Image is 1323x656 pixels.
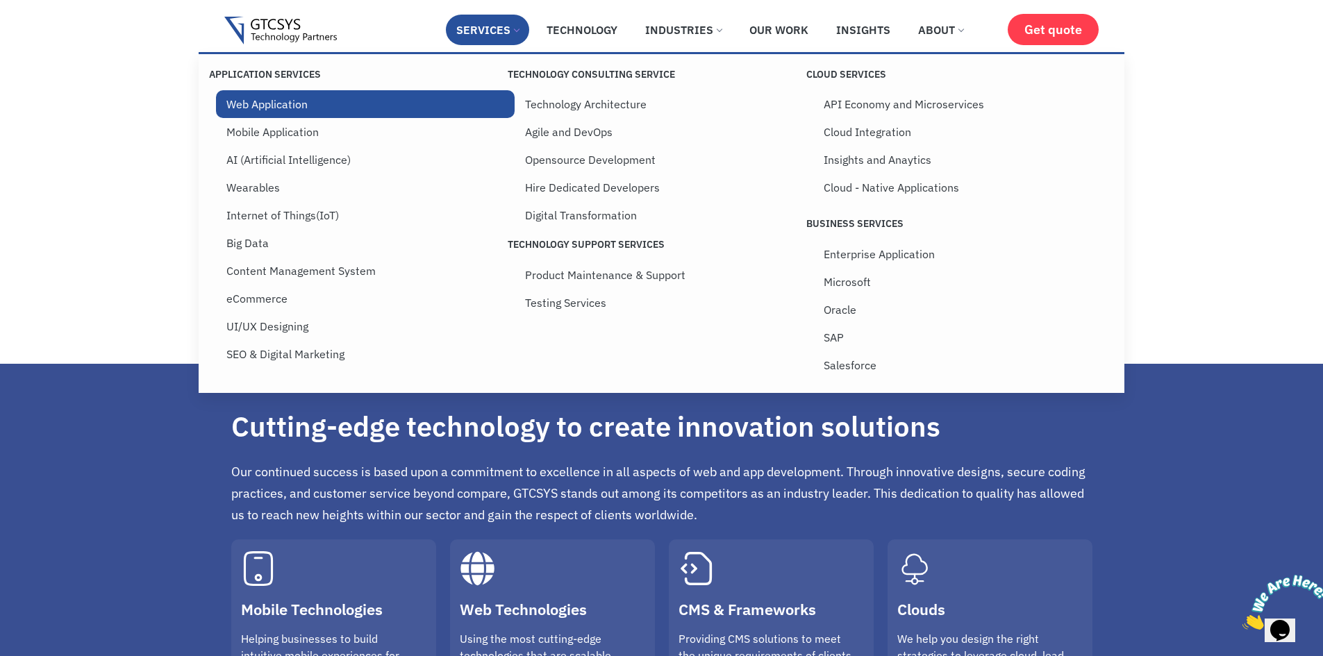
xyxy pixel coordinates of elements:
[515,90,813,118] a: Technology Architecture
[224,17,338,45] img: Gtcsys logo
[216,201,515,229] a: Internet of Things(IoT)
[813,146,1112,174] a: Insights and Anaytics
[216,90,515,118] a: Web Application
[1237,569,1323,635] iframe: chat widget
[508,238,806,251] p: Technology Support Services
[635,15,732,45] a: Industries
[515,146,813,174] a: Opensource Development
[813,90,1112,118] a: API Economy and Microservices
[6,6,92,60] img: Chat attention grabber
[813,268,1112,296] a: Microsoft
[826,15,901,45] a: Insights
[813,118,1112,146] a: Cloud Integration
[231,461,1092,525] div: Our continued success is based upon a commitment to excellence in all aspects of web and app deve...
[241,599,383,619] a: Mobile Technologies
[813,323,1112,351] a: SAP
[216,340,515,368] a: SEO & Digital Marketing
[813,296,1112,323] a: Oracle
[241,551,276,586] a: Mobile Technologies
[216,312,515,340] a: UI/UX Designing
[216,257,515,285] a: Content Management System
[216,146,515,174] a: AI (Artificial Intelligence)
[209,68,508,81] p: Application Services
[231,405,1092,447] div: Cutting-edge technology to create innovation solutions
[460,551,494,586] a: Web Technologies
[446,15,529,45] a: Services
[515,174,813,201] a: Hire Dedicated Developers
[1008,14,1099,45] a: Get quote
[813,240,1112,268] a: Enterprise Application
[515,261,813,289] a: Product Maintenance & Support
[739,15,819,45] a: Our Work
[1024,22,1082,37] span: Get quote
[216,174,515,201] a: Wearables
[460,599,587,619] a: Web Technologies
[806,217,1105,230] p: Business Services
[897,599,945,619] a: Clouds
[515,289,813,317] a: Testing Services
[679,599,816,619] a: CMS & Frameworks
[813,174,1112,201] a: Cloud - Native Applications
[813,351,1112,379] a: Salesforce
[216,285,515,312] a: eCommerce
[508,68,806,81] p: Technology Consulting Service
[897,551,932,586] a: Clouds
[679,551,713,586] a: CMS & Frameworks
[216,118,515,146] a: Mobile Application
[536,15,628,45] a: Technology
[216,229,515,257] a: Big Data
[806,68,1105,81] p: Cloud Services
[515,118,813,146] a: Agile and DevOps
[908,15,974,45] a: About
[515,201,813,229] a: Digital Transformation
